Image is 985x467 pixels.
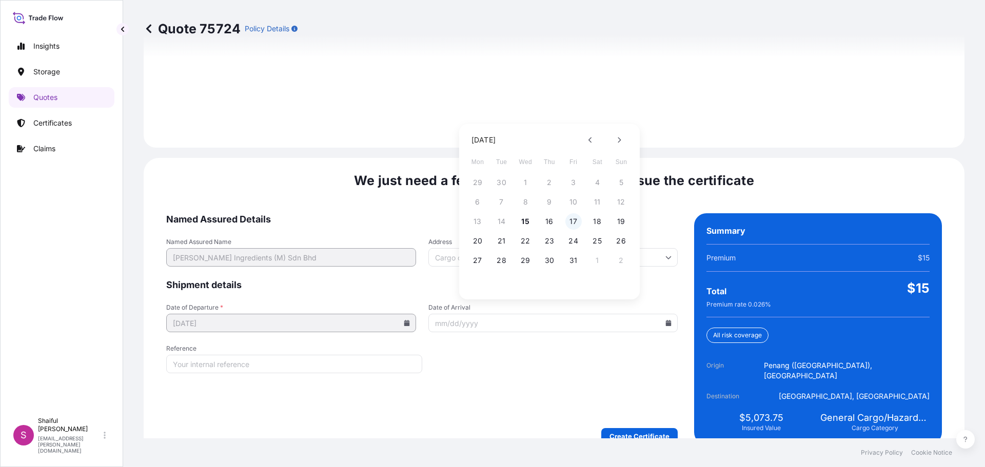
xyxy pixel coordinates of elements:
span: Thursday [540,152,559,172]
input: Your internal reference [166,355,422,373]
span: Reference [166,344,422,353]
span: Insured Value [742,424,781,432]
input: mm/dd/yyyy [166,314,416,332]
span: Saturday [588,152,606,172]
span: Penang ([GEOGRAPHIC_DATA]), [GEOGRAPHIC_DATA] [764,360,930,381]
input: mm/dd/yyyy [428,314,678,332]
button: 17 [565,213,582,230]
p: Claims [33,144,55,154]
span: Date of Arrival [428,303,678,312]
span: Wednesday [516,152,535,172]
button: 15 [517,213,534,230]
button: 29 [517,252,534,269]
span: $15 [907,280,930,296]
button: 22 [517,233,534,249]
button: 28 [494,252,510,269]
span: Shipment details [166,279,678,291]
a: Storage [9,62,114,82]
span: Friday [564,152,583,172]
span: Origin [706,360,764,381]
button: 20 [469,233,486,249]
button: 16 [541,213,558,230]
p: Quote 75724 [144,21,241,37]
span: Total [706,286,726,296]
button: 2 [613,252,629,269]
button: 27 [469,252,486,269]
button: 24 [565,233,582,249]
a: Certificates [9,113,114,133]
div: [DATE] [471,134,496,146]
button: 1 [589,252,605,269]
a: Quotes [9,87,114,108]
button: 31 [565,252,582,269]
span: Named Assured Details [166,213,678,226]
button: Create Certificate [601,428,678,444]
p: Quotes [33,92,57,103]
p: Certificates [33,118,72,128]
span: Premium [706,253,736,263]
a: Cookie Notice [911,449,952,457]
span: Named Assured Name [166,238,416,246]
p: Insights [33,41,60,51]
span: Premium rate 0.026 % [706,300,771,309]
button: 30 [541,252,558,269]
span: General Cargo/Hazardous Material [820,412,930,424]
div: All risk coverage [706,328,769,343]
p: Policy Details [245,24,289,34]
span: Tuesday [493,152,511,172]
button: 21 [494,233,510,249]
span: $15 [918,253,930,263]
p: Create Certificate [609,431,669,441]
input: Cargo owner address [428,248,678,267]
button: 26 [613,233,629,249]
span: Date of Departure [166,303,416,312]
button: 18 [589,213,605,230]
span: S [21,430,27,440]
p: [EMAIL_ADDRESS][PERSON_NAME][DOMAIN_NAME] [38,435,102,454]
span: Destination [706,391,764,401]
span: Summary [706,226,745,236]
a: Privacy Policy [861,449,903,457]
span: [GEOGRAPHIC_DATA], [GEOGRAPHIC_DATA] [779,391,930,401]
button: 23 [541,233,558,249]
span: Monday [468,152,487,172]
span: Sunday [612,152,631,172]
button: 25 [589,233,605,249]
p: Shaiful [PERSON_NAME] [38,417,102,433]
span: Cargo Category [852,424,898,432]
span: $5,073.75 [739,412,783,424]
button: 19 [613,213,629,230]
p: Storage [33,67,60,77]
span: We just need a few more details before we issue the certificate [354,172,754,189]
a: Insights [9,36,114,56]
a: Claims [9,138,114,159]
span: Address [428,238,678,246]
